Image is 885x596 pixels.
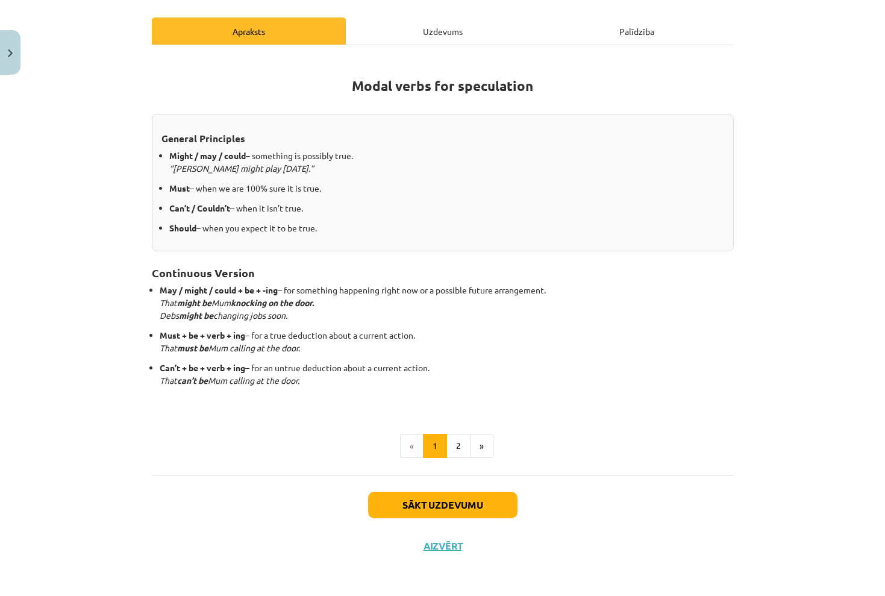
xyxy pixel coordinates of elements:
[169,149,724,175] p: – something is possibly true.
[160,362,734,387] p: – for an untrue deduction about a current action.
[160,362,245,373] strong: Can’t + be + verb + ing
[160,284,278,295] strong: May / might / could + be + -ing
[169,222,196,233] strong: Should
[352,77,533,95] strong: Modal verbs for speculation
[177,297,211,308] strong: might be
[169,150,246,161] strong: Might / may / could
[160,297,314,308] em: That Mum
[179,310,213,321] strong: might be
[160,342,300,353] em: That Mum calling at the door.
[420,540,466,552] button: Aizvērt
[540,17,734,45] div: Palīdzība
[160,310,287,321] em: Debs changing jobs soon.
[160,330,245,340] strong: Must + be + verb + ing
[152,17,346,45] div: Apraksts
[368,492,518,518] button: Sākt uzdevumu
[446,434,471,458] button: 2
[346,17,540,45] div: Uzdevums
[169,202,230,213] strong: Can’t / Couldn’t
[160,329,734,354] p: – for a true deduction about a current action.
[470,434,493,458] button: »
[160,284,734,322] p: – for something happening right now or a possible future arrangement.
[169,182,724,195] p: – when we are 100% sure it is true.
[152,266,255,280] strong: Continuous Version
[177,342,208,353] strong: must be
[423,434,447,458] button: 1
[177,375,208,386] strong: can’t be
[169,222,724,234] p: – when you expect it to be true.
[161,132,245,145] strong: General Principles
[8,49,13,57] img: icon-close-lesson-0947bae3869378f0d4975bcd49f059093ad1ed9edebbc8119c70593378902aed.svg
[169,163,314,174] em: “[PERSON_NAME] might play [DATE].”
[160,375,299,386] em: That Mum calling at the door.
[169,183,190,193] strong: Must
[169,202,724,215] p: – when it isn’t true.
[152,434,734,458] nav: Page navigation example
[231,297,314,308] strong: knocking on the door.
